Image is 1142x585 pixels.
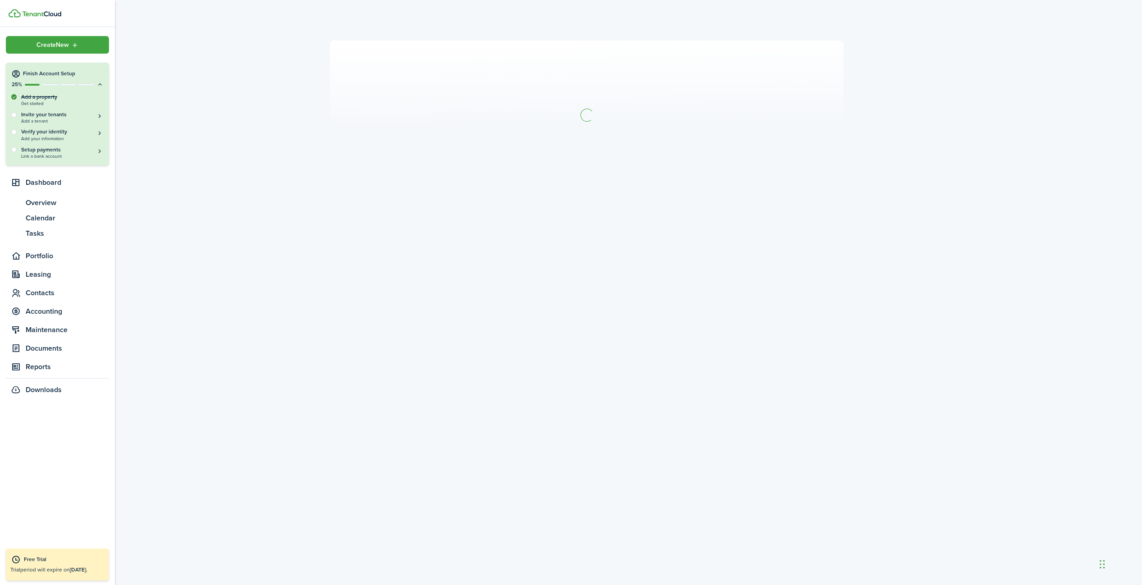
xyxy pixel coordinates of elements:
p: 25% [11,81,23,88]
span: Portfolio [26,251,109,261]
span: Calendar [26,213,109,224]
span: Dashboard [26,177,109,188]
p: Trial [10,566,104,574]
span: period will expire on [20,566,87,574]
span: Create New [36,42,69,48]
span: Maintenance [26,324,109,335]
a: Overview [6,195,109,210]
b: [DATE]. [70,566,87,574]
span: Add your information [21,136,104,141]
span: Reports [26,361,109,372]
h5: Verify your identity [21,128,104,136]
button: Open menu [6,36,109,54]
h5: Setup payments [21,146,104,154]
a: Tasks [6,226,109,241]
span: Accounting [26,306,109,317]
button: Finish Account Setup25% [6,63,109,88]
span: Contacts [26,288,109,298]
img: TenantCloud [22,11,61,17]
a: Calendar [6,210,109,226]
img: Loading [579,107,595,123]
span: Overview [26,197,109,208]
h5: Invite your tenants [21,111,104,119]
span: Link a bank account [21,154,104,159]
button: Verify your identityAdd your information [21,128,104,141]
iframe: Chat Widget [992,488,1142,585]
span: Tasks [26,228,109,239]
span: Downloads [26,384,62,395]
div: Finish Account Setup25% [6,93,109,165]
span: Add a tenant [21,119,104,123]
div: Free Trial [24,555,104,564]
span: Documents [26,343,109,354]
div: Drag [1100,551,1105,578]
a: Free TrialTrialperiod will expire on[DATE]. [6,548,109,580]
h4: Finish Account Setup [23,70,104,78]
button: Invite your tenantsAdd a tenant [21,111,104,124]
a: Setup paymentsLink a bank account [21,146,104,159]
img: TenantCloud [9,9,21,18]
a: Reports [6,359,109,375]
span: Leasing [26,269,109,280]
